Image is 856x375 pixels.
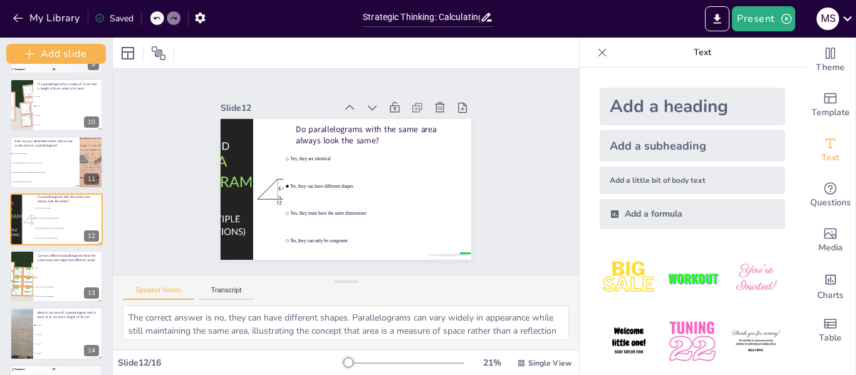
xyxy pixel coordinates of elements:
[36,96,102,98] span: 96 cm²
[344,115,387,290] span: Yes, they are identical
[817,289,843,302] span: Charts
[705,6,729,31] button: Export to PowerPoint
[727,249,785,307] img: 3.jpeg
[36,285,102,287] span: Only if they are rectangles
[123,306,569,340] textarea: The correct answer is no, they can have different shapes. Parallelograms can vary widely in appea...
[805,263,855,308] div: Add charts and graphs
[36,114,102,116] span: 72 cm²
[805,38,855,83] div: Change the overall theme
[84,345,99,356] div: 14
[600,167,785,194] div: Add a little bit of body text
[817,6,839,31] button: M S
[612,38,793,68] p: Text
[11,68,14,71] div: 5
[52,369,55,371] span: 500
[36,123,102,125] span: 84 cm²
[600,199,785,229] div: Add a formula
[36,217,102,219] span: No, they can have different shapes
[36,105,102,107] span: 48 cm²
[9,8,85,28] button: My Library
[38,311,98,319] p: What is the area of a parallelogram with a base of 15 cm and a height of 10 cm?
[84,173,99,185] div: 11
[10,250,103,302] div: 13
[810,196,851,210] span: Questions
[816,61,845,74] span: Theme
[10,193,103,245] div: 12
[805,218,855,263] div: Add images, graphics, shapes or video
[663,312,721,371] img: 5.jpeg
[600,249,658,307] img: 1.jpeg
[118,43,138,63] div: Layout
[52,68,55,70] span: 100
[36,342,102,344] span: 100 cm²
[819,331,842,345] span: Table
[805,308,855,353] div: Add a table
[11,368,14,371] span: gold
[318,120,360,296] span: No, they can have different shapes
[36,276,102,278] span: No
[805,173,855,218] div: Get real-time input from your audience
[727,312,785,371] img: 6.jpeg
[14,369,25,371] span: Participant 1
[36,324,102,326] span: 150 cm²
[818,241,843,255] span: Media
[36,237,102,239] span: No, they can only be congruent
[817,8,839,30] div: M S
[88,59,99,70] div: 9
[36,352,102,354] span: 130 cm²
[36,295,102,297] span: Only if they are congruent
[14,140,75,148] p: How can you determine which side to use as the base in a parallelogram?
[822,151,839,165] span: Text
[38,254,98,262] p: Can two different parallelograms have the same base and height but different areas?
[151,46,166,61] span: Position
[805,83,855,128] div: Add ready made slides
[36,334,102,336] span: 120 cm²
[732,6,795,31] button: Present
[600,88,785,125] div: Add a heading
[13,162,79,164] span: The longest side should always be the base
[36,227,102,229] span: Yes, they must have the same dimensions
[14,68,25,69] span: Participant 5
[812,106,850,120] span: Template
[95,13,133,24] div: Saved
[600,130,785,162] div: Add a subheading
[10,136,103,188] div: 11
[13,153,79,155] span: Any side can be used
[663,249,721,307] img: 2.jpeg
[477,357,507,369] div: 21 %
[600,312,658,371] img: 4.jpeg
[291,126,333,302] span: Yes, they must have the same dimensions
[84,230,99,242] div: 12
[264,131,307,307] span: No, they can only be congruent
[363,8,480,26] input: Insert title
[36,207,102,209] span: Yes, they are identical
[38,195,98,203] p: Do parallelograms with the same area always look the same?
[13,172,79,173] span: The side parallel to the height should be the base
[13,181,79,183] span: The base must be horizontal
[10,79,103,131] div: 10
[6,44,106,64] button: Add slide
[805,128,855,173] div: Add text boxes
[38,82,98,91] p: If a parallelogram has a base of 12 cm and a height of 8 cm, what is its area?
[84,287,99,299] div: 13
[36,267,102,269] span: Yes
[528,358,572,368] span: Single View
[118,357,344,369] div: Slide 12 / 16
[10,307,103,359] div: 14
[84,116,99,128] div: 10
[199,286,254,300] button: Transcript
[360,113,417,277] p: Do parallelograms with the same area always look the same?
[377,35,412,150] div: Slide 12
[123,286,194,300] button: Speaker Notes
